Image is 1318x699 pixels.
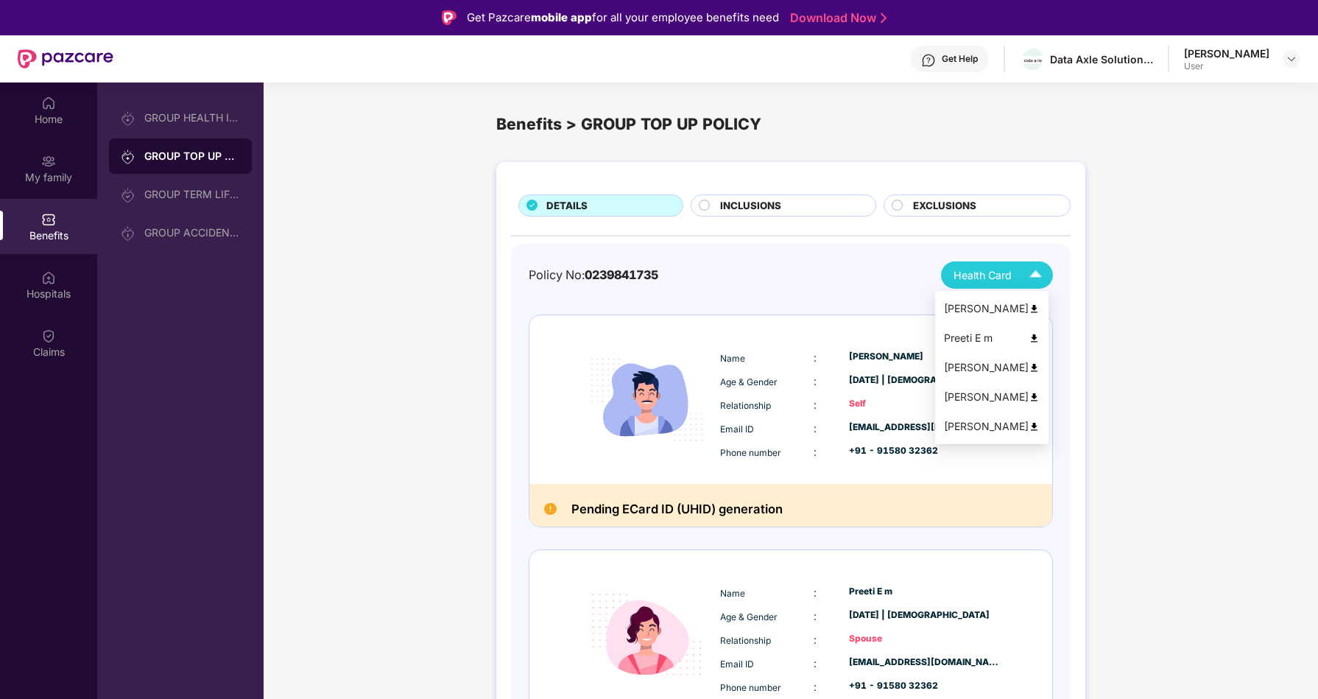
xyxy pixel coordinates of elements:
div: Preeti E m [849,585,1001,599]
img: svg+xml;base64,PHN2ZyBpZD0iSG9tZSIgeG1sbnM9Imh0dHA6Ly93d3cudzMub3JnLzIwMDAvc3ZnIiB3aWR0aD0iMjAiIG... [41,96,56,110]
span: DETAILS [546,198,588,214]
span: Relationship [720,635,771,646]
div: Data Axle Solutions Private Limited [1050,52,1153,66]
span: Age & Gender [720,611,778,622]
div: Benefits > GROUP TOP UP POLICY [496,112,1085,136]
div: [PERSON_NAME] [944,359,1040,376]
div: Get Pazcare for all your employee benefits need [467,9,779,27]
img: svg+xml;base64,PHN2ZyB4bWxucz0iaHR0cDovL3d3dy53My5vcmcvMjAwMC9zdmciIHdpZHRoPSI0OCIgaGVpZ2h0PSI0OC... [1029,333,1040,344]
span: Email ID [720,424,754,435]
div: Spouse [849,632,1001,646]
img: svg+xml;base64,PHN2ZyB3aWR0aD0iMjAiIGhlaWdodD0iMjAiIHZpZXdCb3g9IjAgMCAyMCAyMCIgZmlsbD0ibm9uZSIgeG... [121,111,135,126]
img: Icuh8uwCUCF+XjCZyLQsAKiDCM9HiE6CMYmKQaPGkZKaA32CAAACiQcFBJY0IsAAAAASUVORK5CYII= [1023,262,1049,288]
div: [EMAIL_ADDRESS][DOMAIN_NAME] [849,421,1001,435]
span: Age & Gender [720,376,778,387]
span: : [814,681,817,693]
img: Pending [544,503,557,516]
span: : [814,351,817,364]
div: GROUP HEALTH INSURANCE [144,112,240,124]
img: svg+xml;base64,PHN2ZyB4bWxucz0iaHR0cDovL3d3dy53My5vcmcvMjAwMC9zdmciIHdpZHRoPSI0OCIgaGVpZ2h0PSI0OC... [1029,392,1040,403]
div: Get Help [942,53,978,65]
span: : [814,586,817,599]
img: svg+xml;base64,PHN2ZyB3aWR0aD0iMjAiIGhlaWdodD0iMjAiIHZpZXdCb3g9IjAgMCAyMCAyMCIgZmlsbD0ibm9uZSIgeG... [41,154,56,169]
div: +91 - 91580 32362 [849,444,1001,458]
div: Self [849,397,1001,411]
span: : [814,633,817,646]
div: [PERSON_NAME] [1184,46,1269,60]
div: GROUP ACCIDENTAL INSURANCE [144,227,240,239]
span: Relationship [720,400,771,411]
span: Name [720,588,745,599]
div: [PERSON_NAME] [849,350,1001,364]
img: svg+xml;base64,PHN2ZyBpZD0iSGVscC0zMngzMiIgeG1sbnM9Imh0dHA6Ly93d3cudzMub3JnLzIwMDAvc3ZnIiB3aWR0aD... [921,53,936,68]
span: Phone number [720,447,781,458]
img: svg+xml;base64,PHN2ZyB4bWxucz0iaHR0cDovL3d3dy53My5vcmcvMjAwMC9zdmciIHdpZHRoPSI0OCIgaGVpZ2h0PSI0OC... [1029,362,1040,373]
div: GROUP TOP UP POLICY [144,149,240,164]
span: : [814,398,817,411]
span: Phone number [720,682,781,693]
img: New Pazcare Logo [18,49,113,69]
span: : [814,422,817,435]
strong: mobile app [531,10,592,24]
div: GROUP TERM LIFE INSURANCE [144,189,240,200]
div: [PERSON_NAME] [944,418,1040,435]
img: svg+xml;base64,PHN2ZyB3aWR0aD0iMjAiIGhlaWdodD0iMjAiIHZpZXdCb3g9IjAgMCAyMCAyMCIgZmlsbD0ibm9uZSIgeG... [121,188,135,203]
img: svg+xml;base64,PHN2ZyBpZD0iQ2xhaW0iIHhtbG5zPSJodHRwOi8vd3d3LnczLm9yZy8yMDAwL3N2ZyIgd2lkdGg9IjIwIi... [41,329,56,343]
h2: Pending ECard ID (UHID) generation [571,499,783,519]
img: Stroke [881,10,887,26]
div: [PERSON_NAME] [944,389,1040,405]
div: [DATE] | [DEMOGRAPHIC_DATA] [849,373,1001,387]
img: Logo [442,10,457,25]
span: Email ID [720,658,754,670]
div: Policy No: [529,266,658,285]
div: [EMAIL_ADDRESS][DOMAIN_NAME] [849,656,1001,670]
img: svg+xml;base64,PHN2ZyB4bWxucz0iaHR0cDovL3d3dy53My5vcmcvMjAwMC9zdmciIHdpZHRoPSI0OCIgaGVpZ2h0PSI0OC... [1029,421,1040,432]
span: : [814,375,817,387]
img: svg+xml;base64,PHN2ZyBpZD0iQmVuZWZpdHMiIHhtbG5zPSJodHRwOi8vd3d3LnczLm9yZy8yMDAwL3N2ZyIgd2lkdGg9Ij... [41,212,56,227]
div: User [1184,60,1269,72]
button: Health Card [941,261,1053,289]
a: Download Now [790,10,882,26]
img: svg+xml;base64,PHN2ZyB4bWxucz0iaHR0cDovL3d3dy53My5vcmcvMjAwMC9zdmciIHdpZHRoPSI0OCIgaGVpZ2h0PSI0OC... [1029,303,1040,315]
span: Health Card [954,267,1012,284]
span: INCLUSIONS [720,198,781,214]
img: WhatsApp%20Image%202022-10-27%20at%2012.58.27.jpeg [1022,56,1043,64]
span: EXCLUSIONS [913,198,976,214]
div: [PERSON_NAME] [944,301,1040,317]
img: svg+xml;base64,PHN2ZyBpZD0iRHJvcGRvd24tMzJ4MzIiIHhtbG5zPSJodHRwOi8vd3d3LnczLm9yZy8yMDAwL3N2ZyIgd2... [1286,53,1297,65]
img: svg+xml;base64,PHN2ZyB3aWR0aD0iMjAiIGhlaWdodD0iMjAiIHZpZXdCb3g9IjAgMCAyMCAyMCIgZmlsbD0ibm9uZSIgeG... [121,150,135,164]
span: Name [720,353,745,364]
span: : [814,446,817,458]
div: +91 - 91580 32362 [849,679,1001,693]
div: [DATE] | [DEMOGRAPHIC_DATA] [849,608,1001,622]
span: : [814,657,817,670]
img: svg+xml;base64,PHN2ZyBpZD0iSG9zcGl0YWxzIiB4bWxucz0iaHR0cDovL3d3dy53My5vcmcvMjAwMC9zdmciIHdpZHRoPS... [41,270,56,285]
span: 0239841735 [585,267,658,282]
img: icon [577,330,716,469]
div: Preeti E m [944,330,1040,346]
span: : [814,610,817,622]
img: svg+xml;base64,PHN2ZyB3aWR0aD0iMjAiIGhlaWdodD0iMjAiIHZpZXdCb3g9IjAgMCAyMCAyMCIgZmlsbD0ibm9uZSIgeG... [121,226,135,241]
